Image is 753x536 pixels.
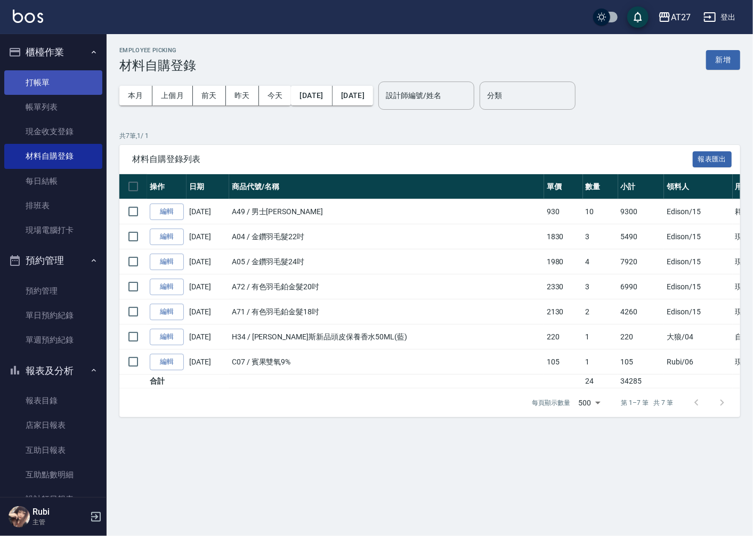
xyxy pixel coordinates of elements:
td: A49 / 男士[PERSON_NAME] [229,199,544,224]
td: 930 [544,199,583,224]
button: 報表及分析 [4,357,102,385]
td: 4260 [618,299,665,324]
button: 昨天 [226,86,259,105]
td: Edison /15 [664,299,732,324]
p: 共 7 筆, 1 / 1 [119,131,740,141]
td: 1 [583,350,618,375]
td: [DATE] [187,324,229,350]
div: AT27 [671,11,691,24]
a: 現場電腦打卡 [4,218,102,242]
a: 店家日報表 [4,413,102,437]
td: C07 / 賓果雙氧9% [229,350,544,375]
button: 報表匯出 [693,151,732,168]
td: Edison /15 [664,224,732,249]
button: AT27 [654,6,695,28]
td: 2330 [544,274,583,299]
a: 現金收支登錄 [4,119,102,144]
td: A05 / 金鑽羽毛髮24吋 [229,249,544,274]
a: 新增 [706,54,740,64]
th: 小計 [618,174,665,199]
th: 日期 [187,174,229,199]
p: 主管 [33,517,87,527]
a: 打帳單 [4,70,102,95]
h2: Employee Picking [119,47,196,54]
button: 新增 [706,50,740,70]
td: 34285 [618,375,665,388]
td: [DATE] [187,274,229,299]
a: 編輯 [150,204,184,220]
td: 1980 [544,249,583,274]
a: 編輯 [150,254,184,270]
td: 24 [583,375,618,388]
td: 220 [544,324,583,350]
img: Logo [13,10,43,23]
td: 7920 [618,249,665,274]
td: 6990 [618,274,665,299]
th: 操作 [147,174,187,199]
p: 每頁顯示數量 [532,398,570,408]
td: [DATE] [187,199,229,224]
a: 材料自購登錄 [4,144,102,168]
td: 2 [583,299,618,324]
td: Edison /15 [664,274,732,299]
td: H34 / [PERSON_NAME]斯新品頭皮保養香水50ML(藍) [229,324,544,350]
a: 編輯 [150,229,184,245]
th: 數量 [583,174,618,199]
a: 預約管理 [4,279,102,303]
td: 大狼 /04 [664,324,732,350]
button: 櫃檯作業 [4,38,102,66]
h3: 材料自購登錄 [119,58,196,73]
a: 單日預約紀錄 [4,303,102,328]
td: [DATE] [187,249,229,274]
td: A04 / 金鑽羽毛髮22吋 [229,224,544,249]
a: 設計師日報表 [4,487,102,511]
td: [DATE] [187,350,229,375]
td: Edison /15 [664,249,732,274]
td: 合計 [147,375,187,388]
td: A71 / 有色羽毛鉑金髮18吋 [229,299,544,324]
td: [DATE] [187,299,229,324]
a: 編輯 [150,354,184,370]
button: [DATE] [291,86,332,105]
button: 登出 [699,7,740,27]
a: 編輯 [150,304,184,320]
a: 報表匯出 [693,153,732,164]
td: 1 [583,324,618,350]
div: 500 [574,388,604,417]
a: 排班表 [4,193,102,218]
td: 2130 [544,299,583,324]
td: 5490 [618,224,665,249]
h5: Rubi [33,507,87,517]
a: 單週預約紀錄 [4,328,102,352]
button: 今天 [259,86,292,105]
a: 編輯 [150,329,184,345]
a: 帳單列表 [4,95,102,119]
td: 4 [583,249,618,274]
td: [DATE] [187,224,229,249]
a: 每日結帳 [4,169,102,193]
td: 3 [583,224,618,249]
td: Edison /15 [664,199,732,224]
td: 220 [618,324,665,350]
td: 10 [583,199,618,224]
img: Person [9,506,30,527]
td: A72 / 有色羽毛鉑金髮20吋 [229,274,544,299]
button: 上個月 [152,86,193,105]
th: 領料人 [664,174,732,199]
button: save [627,6,649,28]
a: 互助日報表 [4,438,102,462]
button: 預約管理 [4,247,102,274]
p: 第 1–7 筆 共 7 筆 [621,398,673,408]
th: 商品代號/名稱 [229,174,544,199]
span: 材料自購登錄列表 [132,154,693,165]
th: 單價 [544,174,583,199]
button: [DATE] [333,86,373,105]
a: 編輯 [150,279,184,295]
td: 1830 [544,224,583,249]
a: 互助點數明細 [4,462,102,487]
a: 報表目錄 [4,388,102,413]
td: 105 [618,350,665,375]
td: 3 [583,274,618,299]
button: 本月 [119,86,152,105]
button: 前天 [193,86,226,105]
